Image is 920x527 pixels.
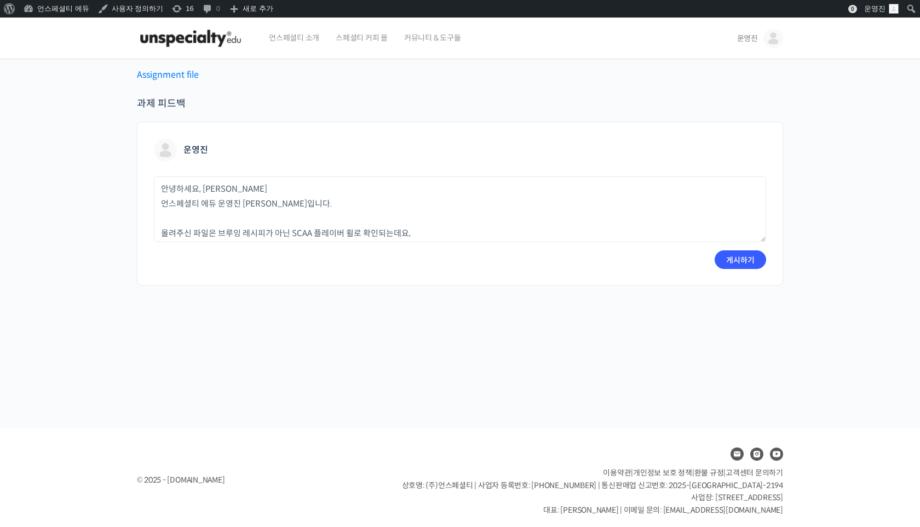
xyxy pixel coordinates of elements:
div: © 2025 - [DOMAIN_NAME] [137,473,375,488]
span: 운영진 [183,144,208,156]
p: | | | 상호명: (주)언스페셜티 | 사업자 등록번호: [PHONE_NUMBER] | 통신판매업 신고번호: 2025-[GEOGRAPHIC_DATA]-2194 사업장: [ST... [402,467,783,516]
a: 개인정보 보호 정책 [633,468,692,478]
a: 커뮤니티 & 도구들 [399,18,467,59]
span: 설정 [169,364,182,373]
a: 이용약관 [603,468,631,478]
span: 0 [848,5,857,13]
span: 커뮤니티 & 도구들 [404,17,461,59]
span: 언스페셜티 소개 [269,17,319,59]
a: 홈 [3,347,72,375]
a: 스페셜티 커피 몰 [330,18,393,59]
a: Assignment file [137,69,199,81]
input: 게시하기 [715,250,766,269]
span: 고객센터 문의하기 [726,468,783,478]
span: 대화 [100,364,113,373]
span: 스페셜티 커피 몰 [336,17,388,59]
a: 설정 [141,347,210,375]
a: 운영진 [737,18,783,59]
a: 운영진 [154,144,208,156]
a: 환불 규정 [694,468,724,478]
h4: 과제 피드백 [137,97,783,111]
span: 홈 [34,364,41,373]
span: 운영진 [737,33,758,43]
a: 대화 [72,347,141,375]
a: 언스페셜티 소개 [263,18,325,59]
